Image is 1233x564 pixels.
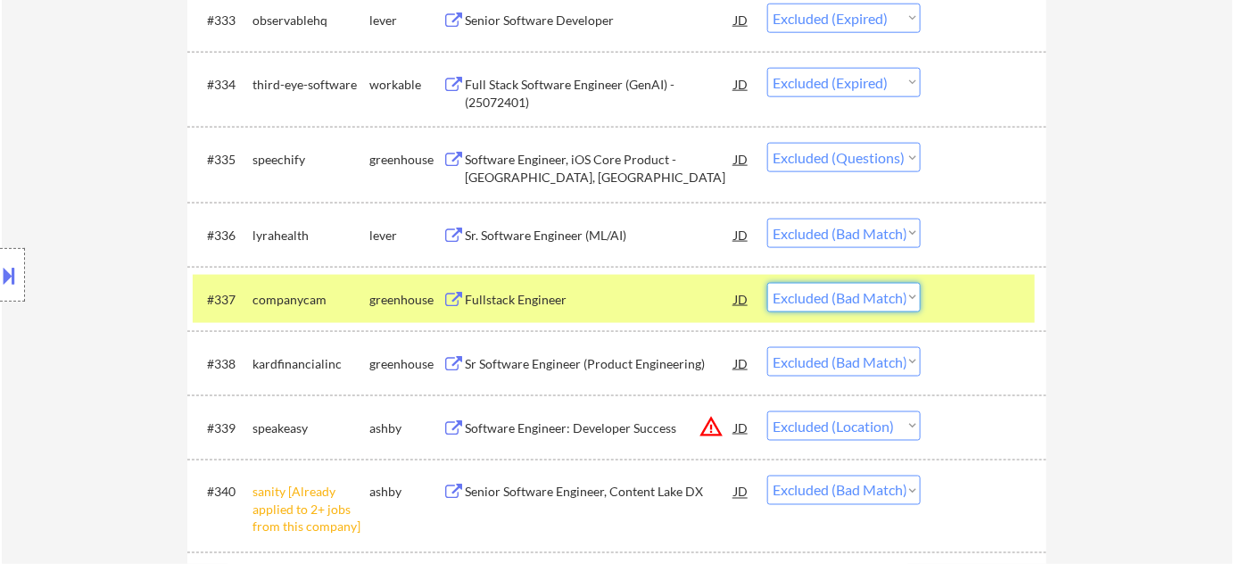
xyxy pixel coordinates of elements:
div: #334 [207,76,238,94]
div: greenhouse [369,355,443,373]
div: JD [732,4,750,36]
div: JD [732,219,750,251]
div: #333 [207,12,238,29]
div: sanity [Already applied to 2+ jobs from this company] [252,484,369,536]
div: Sr. Software Engineer (ML/AI) [465,227,734,245]
div: #340 [207,484,238,502]
button: warning_amber [699,414,724,439]
div: JD [732,283,750,315]
div: greenhouse [369,291,443,309]
div: Fullstack Engineer [465,291,734,309]
div: Software Engineer: Developer Success [465,419,734,437]
div: ashby [369,484,443,502]
div: JD [732,411,750,444]
div: Full Stack Software Engineer (GenAI) - (25072401) [465,76,734,111]
div: workable [369,76,443,94]
div: Senior Software Developer [465,12,734,29]
div: JD [732,476,750,508]
div: ashby [369,419,443,437]
div: JD [732,68,750,100]
div: Sr Software Engineer (Product Engineering) [465,355,734,373]
div: greenhouse [369,151,443,169]
div: JD [732,143,750,175]
div: observablehq [252,12,369,29]
div: lever [369,12,443,29]
div: Software Engineer, iOS Core Product - [GEOGRAPHIC_DATA], [GEOGRAPHIC_DATA] [465,151,734,186]
div: Senior Software Engineer, Content Lake DX [465,484,734,502]
div: JD [732,347,750,379]
div: third-eye-software [252,76,369,94]
div: lever [369,227,443,245]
